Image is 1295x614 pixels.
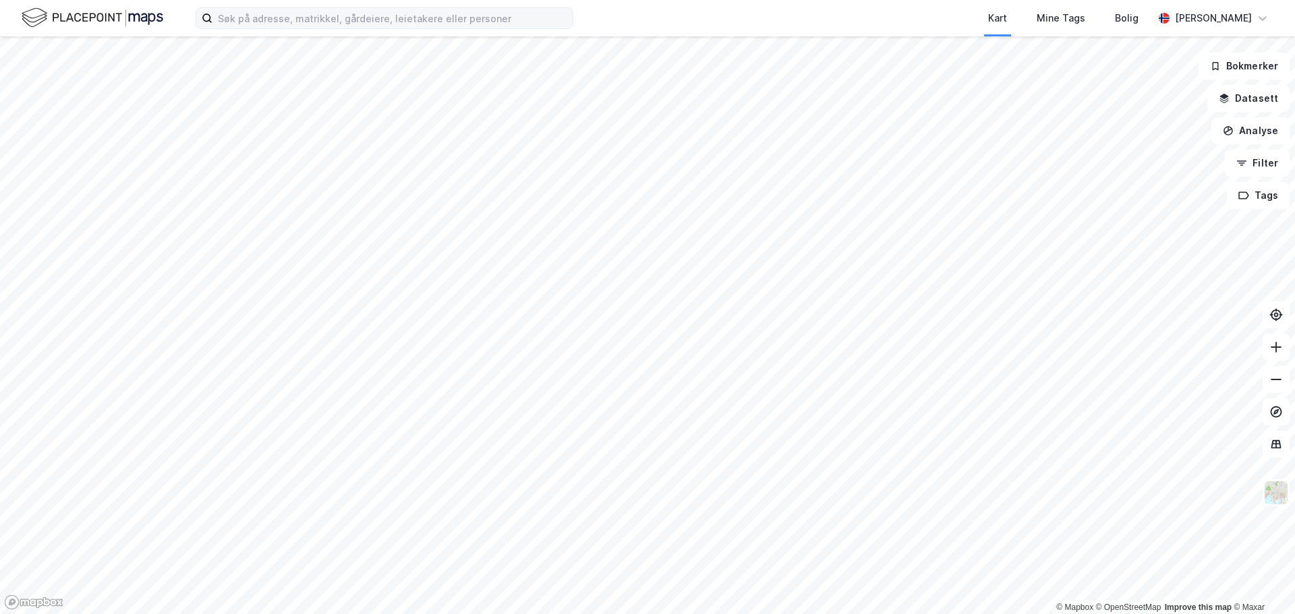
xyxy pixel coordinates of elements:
img: Z [1263,480,1289,505]
a: OpenStreetMap [1096,603,1161,612]
div: Kontrollprogram for chat [1228,549,1295,614]
button: Analyse [1211,117,1290,144]
div: Mine Tags [1037,10,1085,26]
iframe: Chat Widget [1228,549,1295,614]
div: [PERSON_NAME] [1175,10,1252,26]
a: Mapbox [1056,603,1093,612]
input: Søk på adresse, matrikkel, gårdeiere, leietakere eller personer [212,8,573,28]
div: Kart [988,10,1007,26]
button: Bokmerker [1199,53,1290,80]
a: Mapbox homepage [4,594,63,610]
a: Improve this map [1165,603,1232,612]
div: Bolig [1115,10,1139,26]
button: Tags [1227,182,1290,209]
button: Filter [1225,150,1290,177]
button: Datasett [1207,85,1290,112]
img: logo.f888ab2527a4732fd821a326f86c7f29.svg [22,6,163,30]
